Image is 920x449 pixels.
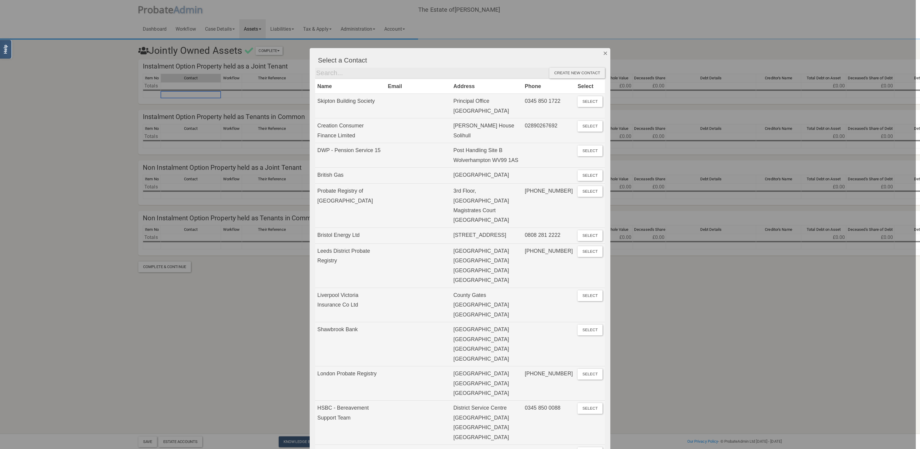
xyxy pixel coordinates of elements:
[522,94,575,118] td: 0345 850 1722
[549,68,605,78] div: Create new contact
[451,143,522,168] td: Post Handling Site B Wolverhampton WV99 1AS
[451,366,522,401] td: [GEOGRAPHIC_DATA] [GEOGRAPHIC_DATA] [GEOGRAPHIC_DATA]
[315,322,385,366] td: Shawbrook Bank
[522,184,575,228] td: [PHONE_NUMBER]
[575,79,605,93] th: Select
[451,322,522,366] td: [GEOGRAPHIC_DATA] [GEOGRAPHIC_DATA] [GEOGRAPHIC_DATA] [GEOGRAPHIC_DATA]
[578,369,603,380] button: Select
[522,243,575,288] td: [PHONE_NUMBER]
[578,325,603,335] button: Select
[451,184,522,228] td: 3rd Floor, [GEOGRAPHIC_DATA] Magistrates Court [GEOGRAPHIC_DATA]
[451,168,522,184] td: [GEOGRAPHIC_DATA]
[578,121,603,132] button: Select
[385,79,451,93] th: Email
[315,94,385,118] td: Skipton Building Society
[451,79,522,93] th: Address
[578,96,603,107] button: Select
[578,246,603,257] button: Select
[315,366,385,401] td: London Probate Registry
[451,94,522,118] td: Principal Office [GEOGRAPHIC_DATA]
[522,366,575,401] td: [PHONE_NUMBER]
[578,230,603,241] button: Select
[451,288,522,322] td: County Gates [GEOGRAPHIC_DATA] [GEOGRAPHIC_DATA]
[315,168,385,184] td: British Gas
[315,68,550,78] input: Search...
[578,145,603,156] button: Select
[451,118,522,143] td: [PERSON_NAME] House Solihull
[578,186,603,197] button: Select
[578,403,603,414] button: Select
[600,48,610,58] button: Dismiss
[315,143,385,168] td: DWP - Pension Service 15
[315,184,385,228] td: Probate Registry of [GEOGRAPHIC_DATA]
[522,79,575,93] th: Phone
[315,228,385,243] td: Bristol Energy Ltd
[451,228,522,243] td: [STREET_ADDRESS]
[578,290,603,301] button: Select
[522,118,575,143] td: 02890267692
[318,57,605,64] h4: Select a Contact
[522,228,575,243] td: 0808 281 2222
[522,401,575,445] td: 0345 850 0088
[315,79,385,93] th: Name
[315,401,385,445] td: HSBC - Bereavement Support Team
[315,288,385,322] td: Liverpool Victoria Insurance Co Ltd
[578,170,603,181] button: Select
[451,401,522,445] td: District Service Centre [GEOGRAPHIC_DATA] [GEOGRAPHIC_DATA] [GEOGRAPHIC_DATA]
[451,243,522,288] td: [GEOGRAPHIC_DATA] [GEOGRAPHIC_DATA] [GEOGRAPHIC_DATA] [GEOGRAPHIC_DATA]
[315,243,385,288] td: Leeds District Probate Registry
[315,118,385,143] td: Creation Consumer Finance Limited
